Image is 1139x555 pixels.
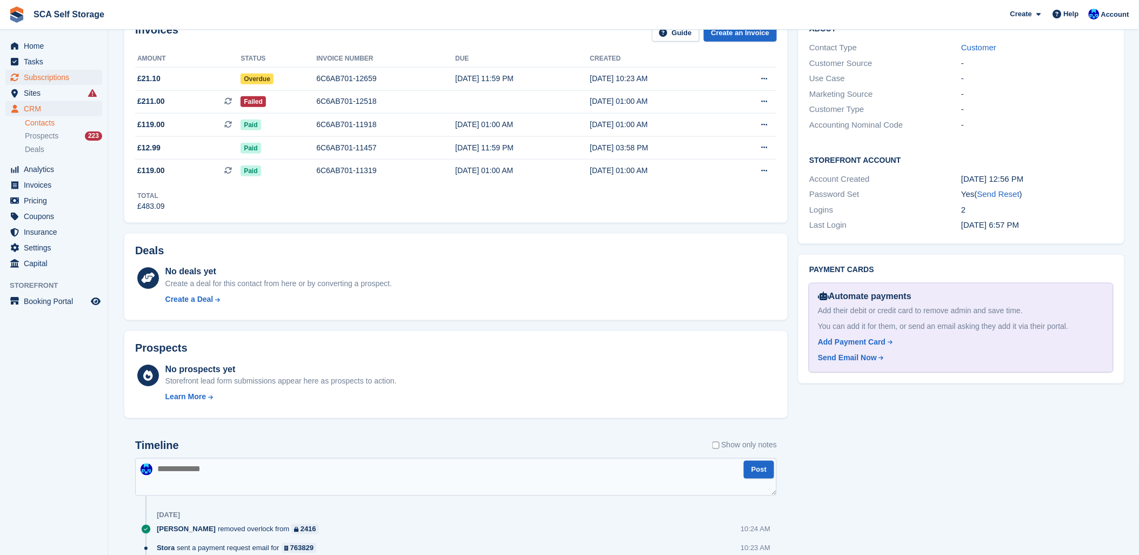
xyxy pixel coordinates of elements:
[1089,9,1100,19] img: Kelly Neesham
[712,440,720,451] input: Show only notes
[5,209,102,224] a: menu
[25,118,102,128] a: Contacts
[137,96,165,107] span: £211.00
[5,85,102,101] a: menu
[818,336,1100,348] a: Add Payment Card
[455,119,590,130] div: [DATE] 01:00 AM
[165,376,397,387] div: Storefront lead form submissions appear here as prospects to action.
[316,142,455,154] div: 6C6AB701-11457
[137,165,165,176] span: £119.00
[10,280,108,291] span: Storefront
[5,177,102,193] a: menu
[809,103,961,116] div: Customer Type
[961,188,1113,201] div: Yes
[809,57,961,70] div: Customer Source
[137,201,165,212] div: £483.09
[24,177,89,193] span: Invoices
[24,85,89,101] span: Sites
[1064,9,1079,19] span: Help
[1010,9,1032,19] span: Create
[24,256,89,271] span: Capital
[5,38,102,54] a: menu
[455,165,590,176] div: [DATE] 01:00 AM
[29,5,109,23] a: SCA Self Storage
[741,543,770,553] div: 10:23 AM
[590,96,724,107] div: [DATE] 01:00 AM
[1101,9,1129,20] span: Account
[5,193,102,208] a: menu
[24,38,89,54] span: Home
[809,204,961,216] div: Logins
[590,73,724,84] div: [DATE] 10:23 AM
[5,256,102,271] a: menu
[241,166,261,176] span: Paid
[165,265,392,278] div: No deals yet
[157,524,324,534] div: removed overlock from
[455,50,590,68] th: Due
[809,154,1113,165] h2: Storefront Account
[135,50,241,68] th: Amount
[25,144,102,155] a: Deals
[137,191,165,201] div: Total
[165,392,206,403] div: Learn More
[652,24,700,42] a: Guide
[809,219,961,232] div: Last Login
[301,524,316,534] div: 2416
[25,130,102,142] a: Prospects 223
[24,54,89,69] span: Tasks
[88,89,97,97] i: Smart entry sync failures have occurred
[165,294,214,305] div: Create a Deal
[24,101,89,116] span: CRM
[165,294,392,305] a: Create a Deal
[241,143,261,154] span: Paid
[157,543,322,553] div: sent a payment request email for
[157,524,216,534] span: [PERSON_NAME]
[137,142,161,154] span: £12.99
[141,464,152,475] img: Kelly Neesham
[809,188,961,201] div: Password Set
[5,70,102,85] a: menu
[961,57,1113,70] div: -
[241,120,261,130] span: Paid
[818,305,1104,316] div: Add their debit or credit card to remove admin and save time.
[165,392,397,403] a: Learn More
[9,6,25,23] img: stora-icon-8386f47178a22dfd0bd8f6a31ec36ba5ce8667c1dd55bd0f319d3a0aa187defe.svg
[135,342,188,354] h2: Prospects
[25,131,58,141] span: Prospects
[704,24,777,42] a: Create an Invoice
[316,119,455,130] div: 6C6AB701-11918
[5,54,102,69] a: menu
[135,245,164,257] h2: Deals
[590,50,724,68] th: Created
[809,42,961,54] div: Contact Type
[590,165,724,176] div: [DATE] 01:00 AM
[5,294,102,309] a: menu
[137,119,165,130] span: £119.00
[961,43,996,52] a: Customer
[5,224,102,240] a: menu
[137,73,161,84] span: £21.10
[809,88,961,101] div: Marketing Source
[590,142,724,154] div: [DATE] 03:58 PM
[961,119,1113,131] div: -
[590,119,724,130] div: [DATE] 01:00 AM
[961,103,1113,116] div: -
[135,24,178,42] h2: Invoices
[961,204,1113,216] div: 2
[165,363,397,376] div: No prospects yet
[24,193,89,208] span: Pricing
[24,209,89,224] span: Coupons
[5,162,102,177] a: menu
[961,72,1113,85] div: -
[89,295,102,308] a: Preview store
[282,543,317,553] a: 763829
[241,96,266,107] span: Failed
[818,352,877,364] div: Send Email Now
[5,240,102,255] a: menu
[809,173,961,186] div: Account Created
[818,321,1104,332] div: You can add it for them, or send an email asking they add it via their portal.
[316,50,455,68] th: Invoice number
[975,189,1022,199] span: ( )
[809,266,1113,274] h2: Payment cards
[961,220,1019,229] time: 2025-06-28 17:57:04 UTC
